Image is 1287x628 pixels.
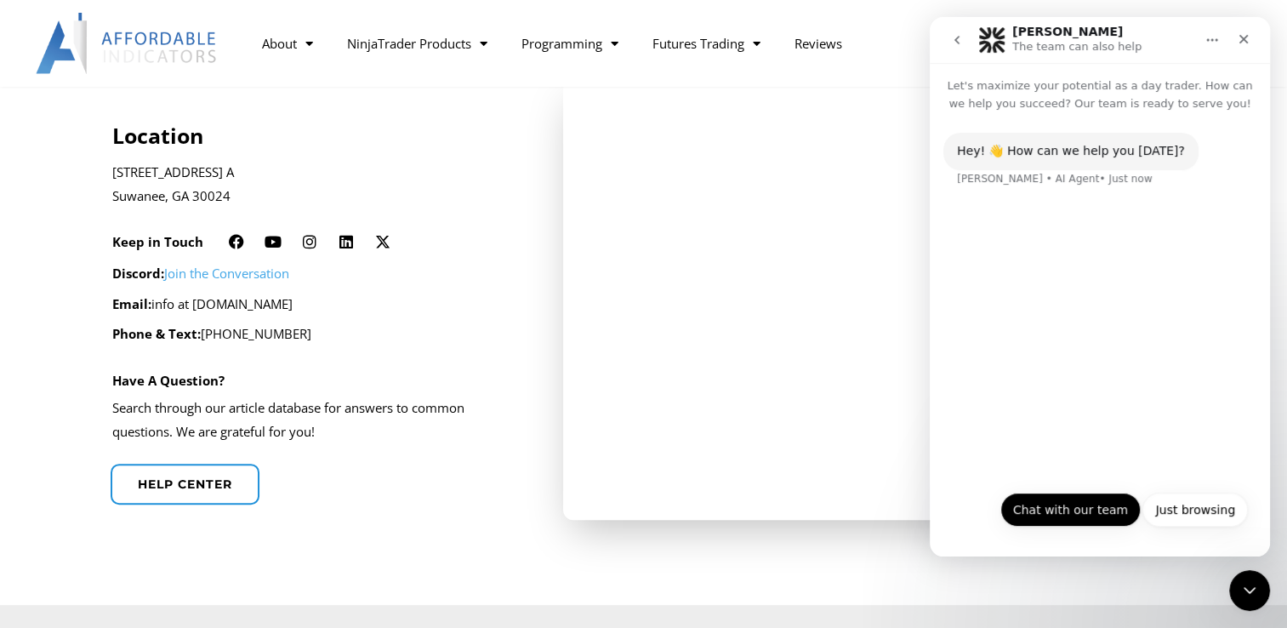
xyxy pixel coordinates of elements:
[164,265,289,282] a: Join the Conversation
[244,24,329,63] a: About
[112,373,225,388] h4: Have A Question?
[112,161,518,208] p: [STREET_ADDRESS] A Suwanee, GA 30024
[1229,570,1270,611] iframe: Intercom live chat
[138,478,232,490] span: Help center
[112,234,203,250] h6: Keep in Touch
[329,24,504,63] a: NinjaTrader Products
[112,265,164,282] strong: Discord:
[112,325,201,342] strong: Phone & Text:
[777,24,858,63] a: Reviews
[589,121,1150,479] iframe: Affordable Indicators, Inc.
[111,464,259,505] a: Help center
[112,293,518,317] p: info at [DOMAIN_NAME]
[112,295,151,312] strong: Email:
[244,24,1004,63] nav: Menu
[112,397,518,444] p: Search through our article database for answers to common questions. We are grateful for you!
[635,24,777,63] a: Futures Trading
[504,24,635,63] a: Programming
[112,323,518,346] p: [PHONE_NUMBER]
[930,17,1270,557] iframe: Intercom live chat
[112,123,518,148] h4: Location
[36,13,219,74] img: LogoAI | Affordable Indicators – NinjaTrader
